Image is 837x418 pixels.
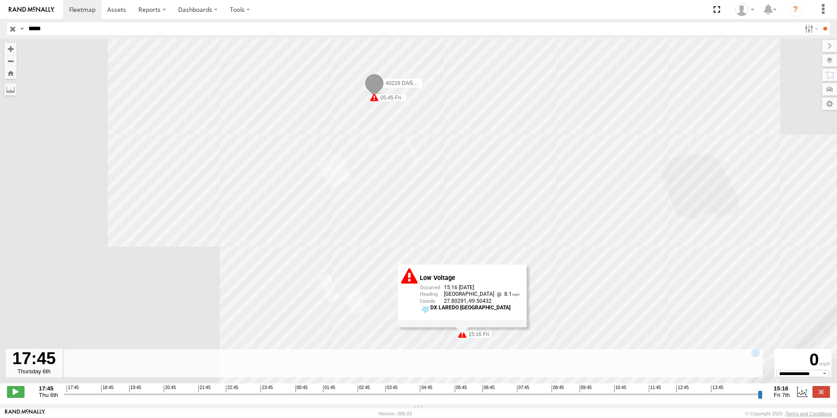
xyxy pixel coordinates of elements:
label: 15:16 Fri [462,330,492,338]
div: DX LAREDO [GEOGRAPHIC_DATA] [430,305,520,311]
span: -99.50432 [468,298,492,304]
a: Terms and Conditions [786,411,832,416]
span: 19:45 [129,385,141,392]
div: Version: 305.03 [379,411,412,416]
span: 06:45 [482,385,495,392]
span: 12:45 [676,385,689,392]
span: Thu 6th Feb 2025 [39,392,58,398]
label: Search Query [18,22,25,35]
span: Fri 7th Feb 2025 [774,392,790,398]
div: Low Voltage [420,275,520,282]
span: 08:45 [552,385,564,392]
label: Measure [4,83,17,96]
span: 10:45 [614,385,626,392]
span: 11:45 [649,385,661,392]
label: Map Settings [822,98,837,110]
span: 09:45 [580,385,592,392]
label: 05:45 Fri [374,94,404,102]
span: 05:45 [455,385,467,392]
i: ? [788,3,802,17]
span: 27.80291 [444,298,468,304]
span: 01:45 [323,385,335,392]
span: 20:45 [164,385,176,392]
span: 17:45 [67,385,79,392]
span: 40229 DAÑADO [386,81,424,87]
span: 22:45 [226,385,238,392]
span: 18:45 [101,385,113,392]
span: 23:45 [260,385,273,392]
span: 03:45 [385,385,397,392]
label: Search Filter Options [801,22,820,35]
div: 0 [776,350,830,370]
label: Close [812,386,830,397]
span: 13:45 [711,385,723,392]
span: [GEOGRAPHIC_DATA] [444,291,494,297]
button: Zoom out [4,55,17,67]
span: 00:45 [295,385,308,392]
strong: 15:16 [774,385,790,392]
button: Zoom in [4,43,17,55]
span: 02:45 [358,385,370,392]
strong: 17:45 [39,385,58,392]
img: rand-logo.svg [9,7,54,13]
a: Visit our Website [5,409,45,418]
span: 21:45 [198,385,211,392]
span: 07:45 [517,385,529,392]
div: 15:16 [DATE] [420,285,520,291]
div: © Copyright 2025 - [745,411,832,416]
button: Zoom Home [4,67,17,79]
span: 04:45 [420,385,432,392]
label: Play/Stop [7,386,25,397]
span: 8.1 [494,291,520,297]
div: Caseta Laredo TX [732,3,757,16]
